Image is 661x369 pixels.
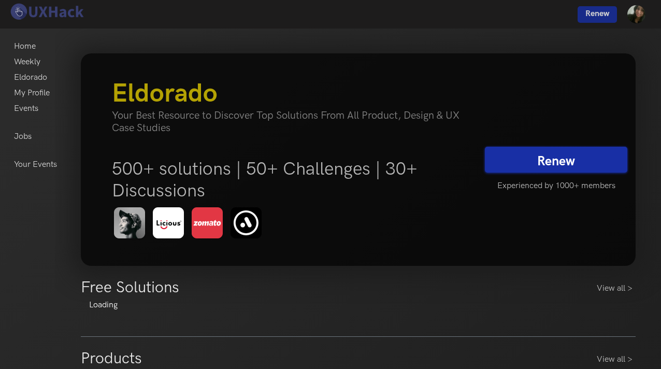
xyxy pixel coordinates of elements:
h5: 500+ solutions | 50+ Challenges | 30+ Discussions [112,158,478,202]
h3: Eldorado [112,78,478,109]
a: Your Events [14,157,57,173]
h3: Products [81,349,142,368]
a: My Profile [14,86,50,101]
a: Jobs [14,129,32,145]
a: View all > [597,282,636,295]
a: Eldorado [14,70,47,86]
a: View all > [597,353,636,366]
a: Events [14,101,38,117]
a: Weekly [14,54,40,70]
div: Loading [81,299,636,311]
img: eldorado-banner-1.png [112,206,268,241]
img: Your profile pic [627,5,645,23]
h3: Free Solutions [81,278,179,297]
img: UXHack logo [8,3,85,21]
h5: Experienced by 1000+ members [485,175,627,197]
a: Renew [578,6,617,23]
a: Renew [485,147,627,173]
h4: Your Best Resource to Discover Top Solutions From All Product, Design & UX Case Studies [112,109,478,134]
span: Renew [585,9,609,19]
a: Home [14,39,36,54]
